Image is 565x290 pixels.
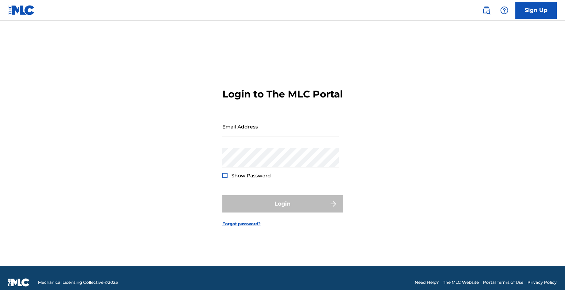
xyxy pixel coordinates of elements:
[531,257,565,290] iframe: Chat Widget
[500,6,508,14] img: help
[8,278,30,287] img: logo
[222,221,261,227] a: Forgot password?
[443,279,479,286] a: The MLC Website
[483,279,523,286] a: Portal Terms of Use
[222,88,343,100] h3: Login to The MLC Portal
[38,279,118,286] span: Mechanical Licensing Collective © 2025
[8,5,35,15] img: MLC Logo
[415,279,439,286] a: Need Help?
[231,173,271,179] span: Show Password
[482,6,491,14] img: search
[527,279,557,286] a: Privacy Policy
[480,3,493,17] a: Public Search
[515,2,557,19] a: Sign Up
[497,3,511,17] div: Help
